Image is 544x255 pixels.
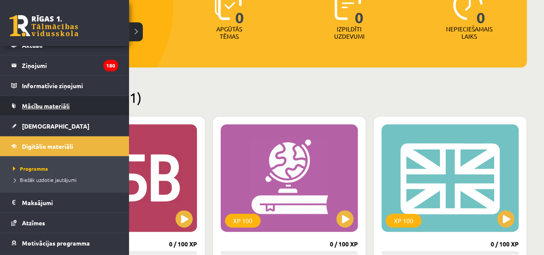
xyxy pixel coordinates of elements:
[446,25,492,40] p: Nepieciešamais laiks
[11,165,120,172] a: Programma
[212,25,246,40] p: Apgūtās tēmas
[11,136,118,156] a: Digitālie materiāli
[11,165,48,172] span: Programma
[332,25,366,40] p: Izpildīti uzdevumi
[22,142,73,150] span: Digitālie materiāli
[22,55,118,75] legend: Ziņojumi
[11,176,120,184] a: Biežāk uzdotie jautājumi
[52,89,527,106] h2: Pieejamie (11)
[11,176,77,183] span: Biežāk uzdotie jautājumi
[386,214,421,227] div: XP 100
[22,122,89,130] span: [DEMOGRAPHIC_DATA]
[11,116,118,136] a: [DEMOGRAPHIC_DATA]
[11,213,118,233] a: Atzīmes
[225,214,261,227] div: XP 100
[11,233,118,253] a: Motivācijas programma
[11,96,118,116] a: Mācību materiāli
[22,219,45,227] span: Atzīmes
[11,193,118,212] a: Maksājumi
[9,15,78,37] a: Rīgas 1. Tālmācības vidusskola
[11,76,118,95] a: Informatīvie ziņojumi
[103,60,118,71] i: 180
[22,102,70,110] span: Mācību materiāli
[22,193,118,212] legend: Maksājumi
[11,55,118,75] a: Ziņojumi180
[22,239,90,247] span: Motivācijas programma
[22,76,118,95] legend: Informatīvie ziņojumi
